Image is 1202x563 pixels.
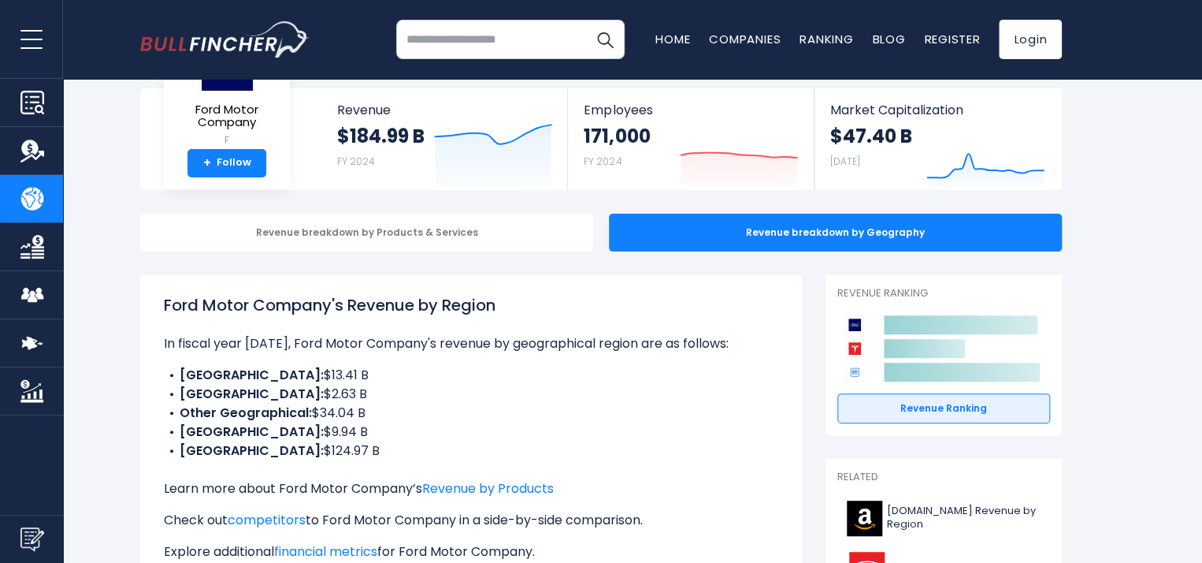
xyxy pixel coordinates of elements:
[799,31,853,47] a: Ranking
[180,442,324,460] b: [GEOGRAPHIC_DATA]:
[164,423,778,442] li: $9.94 B
[164,511,778,530] p: Check out to Ford Motor Company in a side-by-side comparison.
[164,293,778,317] h1: Ford Motor Company's Revenue by Region
[274,542,377,561] a: financial metrics
[584,124,650,148] strong: 171,000
[187,149,266,177] a: +Follow
[164,542,778,561] p: Explore additional for Ford Motor Company.
[164,366,778,385] li: $13.41 B
[176,103,277,129] span: Ford Motor Company
[140,21,310,58] a: Go to homepage
[924,31,980,47] a: Register
[585,20,625,59] button: Search
[164,334,778,353] p: In fiscal year [DATE], Ford Motor Company's revenue by geographical region are as follows:
[164,479,778,498] p: Learn more about Ford Motor Company’s
[337,124,425,148] strong: $184.99 B
[228,511,306,529] a: competitors
[176,133,277,147] small: F
[180,385,324,403] b: [GEOGRAPHIC_DATA]:
[830,155,860,168] small: [DATE]
[164,385,778,404] li: $2.63 B
[845,315,864,334] img: Ford Motor Company competitors logo
[164,404,778,423] li: $34.04 B
[887,505,1041,531] span: [DOMAIN_NAME] Revenue by Region
[830,103,1044,117] span: Market Capitalization
[847,501,882,536] img: AMZN logo
[180,404,312,422] b: Other Geographical:
[814,88,1060,190] a: Market Capitalization $47.40 B [DATE]
[176,38,278,149] a: Ford Motor Company F
[845,339,864,358] img: Tesla competitors logo
[140,214,593,252] div: Revenue breakdown by Products & Services
[180,423,324,441] b: [GEOGRAPHIC_DATA]:
[140,21,310,58] img: bullfincher logo
[584,155,621,168] small: FY 2024
[164,442,778,460] li: $124.97 B
[203,156,211,170] strong: +
[845,363,864,382] img: General Motors Company competitors logo
[584,103,797,117] span: Employees
[872,31,905,47] a: Blog
[568,88,813,190] a: Employees 171,000 FY 2024
[837,497,1050,540] a: [DOMAIN_NAME] Revenue by Region
[837,471,1050,484] p: Related
[655,31,690,47] a: Home
[321,88,568,190] a: Revenue $184.99 B FY 2024
[830,124,912,148] strong: $47.40 B
[422,479,554,498] a: Revenue by Products
[999,20,1062,59] a: Login
[337,103,552,117] span: Revenue
[837,287,1050,300] p: Revenue Ranking
[709,31,781,47] a: Companies
[609,214,1062,252] div: Revenue breakdown by Geography
[337,155,375,168] small: FY 2024
[837,393,1050,423] a: Revenue Ranking
[180,366,324,384] b: [GEOGRAPHIC_DATA]:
